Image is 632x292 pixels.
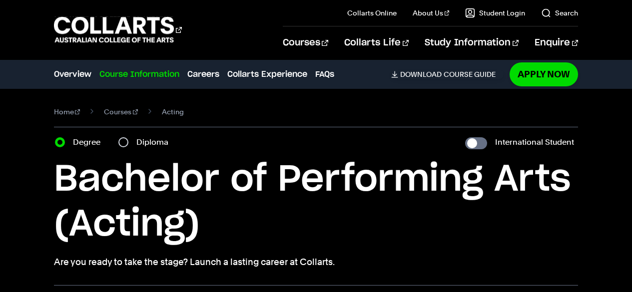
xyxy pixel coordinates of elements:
a: Careers [187,68,219,80]
a: FAQs [315,68,334,80]
a: Courses [283,26,328,59]
a: Apply Now [510,62,578,86]
a: Course Information [99,68,179,80]
a: Student Login [465,8,525,18]
a: Collarts Life [344,26,409,59]
p: Are you ready to take the stage? Launch a lasting career at Collarts. [54,255,579,269]
span: Download [400,70,442,79]
div: Go to homepage [54,15,182,44]
span: Acting [162,105,184,119]
label: Degree [73,135,106,149]
a: Courses [104,105,138,119]
a: About Us [413,8,450,18]
a: Enquire [535,26,578,59]
h1: Bachelor of Performing Arts (Acting) [54,157,579,247]
a: Collarts Experience [227,68,307,80]
label: International Student [495,135,574,149]
a: Study Information [425,26,519,59]
label: Diploma [136,135,174,149]
a: Home [54,105,80,119]
a: Collarts Online [347,8,397,18]
a: Overview [54,68,91,80]
a: Search [541,8,578,18]
a: DownloadCourse Guide [391,70,504,79]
